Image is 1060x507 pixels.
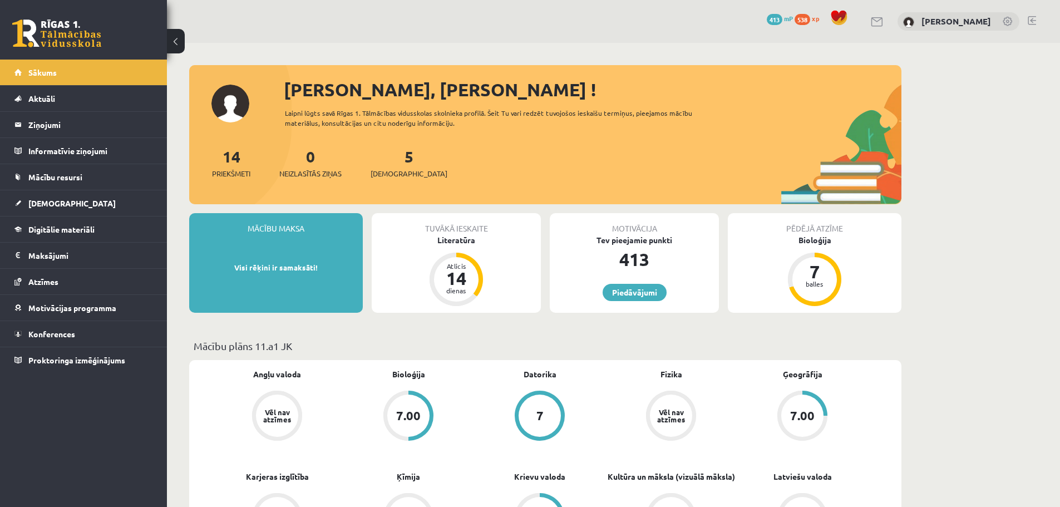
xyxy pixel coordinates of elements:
[14,86,153,111] a: Aktuāli
[371,168,447,179] span: [DEMOGRAPHIC_DATA]
[246,471,309,483] a: Karjeras izglītība
[372,234,541,246] div: Literatūra
[285,108,712,128] div: Laipni lūgts savā Rīgas 1. Tālmācības vidusskolas skolnieka profilā. Šeit Tu vari redzēt tuvojošo...
[798,280,831,287] div: balles
[773,471,832,483] a: Latviešu valoda
[524,368,556,380] a: Datorika
[605,391,737,443] a: Vēl nav atzīmes
[372,213,541,234] div: Tuvākā ieskaite
[728,234,901,246] div: Bioloģija
[767,14,782,25] span: 413
[798,263,831,280] div: 7
[372,234,541,308] a: Literatūra Atlicis 14 dienas
[14,269,153,294] a: Atzīmes
[28,277,58,287] span: Atzīmes
[14,190,153,216] a: [DEMOGRAPHIC_DATA]
[737,391,868,443] a: 7.00
[28,243,153,268] legend: Maksājumi
[189,213,363,234] div: Mācību maksa
[28,172,82,182] span: Mācību resursi
[371,146,447,179] a: 5[DEMOGRAPHIC_DATA]
[211,391,343,443] a: Vēl nav atzīmes
[440,269,473,287] div: 14
[284,76,901,103] div: [PERSON_NAME], [PERSON_NAME] !
[279,168,342,179] span: Neizlasītās ziņas
[262,408,293,423] div: Vēl nav atzīmes
[660,368,682,380] a: Fizika
[14,60,153,85] a: Sākums
[767,14,793,23] a: 413 mP
[784,14,793,23] span: mP
[795,14,825,23] a: 538 xp
[14,216,153,242] a: Digitālie materiāli
[655,408,687,423] div: Vēl nav atzīmes
[28,355,125,365] span: Proktoringa izmēģinājums
[396,410,421,422] div: 7.00
[514,471,565,483] a: Krievu valoda
[195,262,357,273] p: Visi rēķini ir samaksāti!
[14,321,153,347] a: Konferences
[279,146,342,179] a: 0Neizlasītās ziņas
[392,368,425,380] a: Bioloģija
[795,14,810,25] span: 538
[14,164,153,190] a: Mācību resursi
[12,19,101,47] a: Rīgas 1. Tālmācības vidusskola
[550,246,719,273] div: 413
[28,303,116,313] span: Motivācijas programma
[253,368,301,380] a: Angļu valoda
[14,138,153,164] a: Informatīvie ziņojumi
[212,168,250,179] span: Priekšmeti
[28,224,95,234] span: Digitālie materiāli
[790,410,815,422] div: 7.00
[28,112,153,137] legend: Ziņojumi
[343,391,474,443] a: 7.00
[397,471,420,483] a: Ķīmija
[14,243,153,268] a: Maksājumi
[28,329,75,339] span: Konferences
[812,14,819,23] span: xp
[212,146,250,179] a: 14Priekšmeti
[783,368,822,380] a: Ģeogrāfija
[28,138,153,164] legend: Informatīvie ziņojumi
[474,391,605,443] a: 7
[28,198,116,208] span: [DEMOGRAPHIC_DATA]
[608,471,735,483] a: Kultūra un māksla (vizuālā māksla)
[603,284,667,301] a: Piedāvājumi
[921,16,991,27] a: [PERSON_NAME]
[28,93,55,104] span: Aktuāli
[14,295,153,321] a: Motivācijas programma
[14,112,153,137] a: Ziņojumi
[728,213,901,234] div: Pēdējā atzīme
[440,287,473,294] div: dienas
[550,234,719,246] div: Tev pieejamie punkti
[728,234,901,308] a: Bioloģija 7 balles
[550,213,719,234] div: Motivācija
[194,338,897,353] p: Mācību plāns 11.a1 JK
[536,410,544,422] div: 7
[28,67,57,77] span: Sākums
[14,347,153,373] a: Proktoringa izmēģinājums
[903,17,914,28] img: Kate Buliņa
[440,263,473,269] div: Atlicis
